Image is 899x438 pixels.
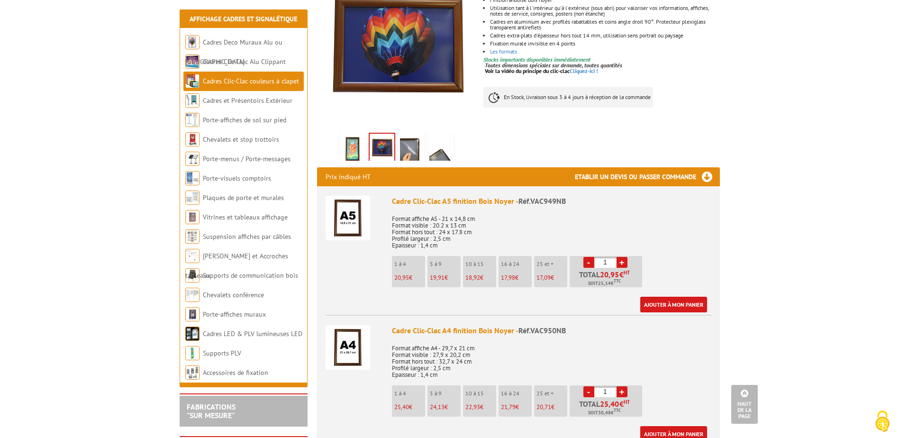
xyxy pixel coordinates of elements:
font: Stocks importants disponibles immédiatement [483,56,590,63]
li: Cadres en aluminium avec profilés rabattables et coins angle droit 90°. Protecteur plexiglass tra... [490,19,719,30]
p: 5 à 9 [430,261,461,267]
img: Cadres Clic-Clac couleurs à clapet [185,74,200,88]
button: Cookies (fenêtre modale) [866,406,899,438]
img: Vitrines et tableaux affichage [185,210,200,224]
span: € [619,271,624,278]
span: 19,91 [430,274,445,282]
p: 5 à 9 [430,390,461,397]
img: Cookies (fenêtre modale) [871,410,894,433]
p: € [430,274,461,281]
sup: HT [624,269,630,276]
a: + [617,257,627,268]
a: + [617,386,627,397]
sup: TTC [614,408,621,413]
img: Cadres LED & PLV lumineuses LED [185,327,200,341]
a: Supports PLV [203,349,241,357]
span: 22,93 [465,403,480,411]
p: € [465,274,496,281]
a: - [583,257,594,268]
a: Voir la vidéo du principe du clic-clacCliquez-ici ! [485,67,598,74]
div: Cadre Clic-Clac A4 finition Bois Noyer - [392,325,711,336]
a: Cadres et Présentoirs Extérieur [203,96,292,105]
img: Chevalets et stop trottoirs [185,132,200,146]
a: FABRICATIONS"Sur Mesure" [187,402,236,420]
p: En Stock, livraison sous 3 à 4 jours à réception de la commande [483,87,653,108]
img: Cadre Clic-Clac A5 finition Bois Noyer [326,196,370,240]
a: Les formats [490,48,517,55]
p: 1 à 4 [394,261,425,267]
span: Voir la vidéo du principe du clic-clac [485,67,570,74]
img: Cadre Clic-Clac A4 finition Bois Noyer [326,325,370,370]
a: Plaques de porte et murales [203,193,284,202]
sup: HT [624,399,630,405]
img: Porte-visuels comptoirs [185,171,200,185]
span: 20,71 [536,403,551,411]
a: [PERSON_NAME] et Accroches tableaux [185,252,288,280]
span: 20,95 [600,271,619,278]
p: 16 à 24 [501,261,532,267]
p: € [465,404,496,411]
p: € [394,274,425,281]
a: - [583,386,594,397]
img: Supports PLV [185,346,200,360]
p: Total [572,271,642,287]
p: Total [572,400,642,417]
a: Porte-affiches muraux [203,310,266,319]
span: 17,98 [501,274,515,282]
li: Cadres extra-plats d'épaisseur hors tout 14 mm, utilisation sens portrait ou paysage [490,33,719,38]
p: € [501,404,532,411]
a: Chevalets conférence [203,291,264,299]
span: 25,40 [600,400,619,408]
img: vac949nb_cadre_bois_noyer_plexiglass.jpg [341,135,364,164]
span: 25,14 [598,280,611,287]
a: Porte-visuels comptoirs [203,174,271,182]
span: Réf.VAC949NB [518,196,566,206]
p: 1 à 4 [394,390,425,397]
span: 18,92 [465,274,480,282]
p: € [430,404,461,411]
a: Cadres LED & PLV lumineuses LED [203,329,302,338]
span: 25,40 [394,403,409,411]
a: Vitrines et tableaux affichage [203,213,288,221]
p: 25 et + [536,390,567,397]
a: Affichage Cadres et Signalétique [190,15,297,23]
div: Fixation murale invisible en 4 points [490,41,719,46]
img: Porte-affiches de sol sur pied [185,113,200,127]
p: € [536,404,567,411]
a: Haut de la page [731,385,758,424]
p: Format affiche A5 - 21 x 14,8 cm Format visible : 20.2 x 13 cm Format hors tout : 24 x 17.8 cm Pr... [392,209,711,249]
p: 10 à 15 [465,390,496,397]
a: Cadres Deco Muraux Alu ou [GEOGRAPHIC_DATA] [185,38,282,66]
img: vac949nb_cadre_bois_noyer_zoom.jpg [429,135,452,164]
span: € [619,400,624,408]
img: vac949nb_cadre_bois_noyer_plexiglass_main.jpg [400,135,423,164]
div: Cadre Clic-Clac A5 finition Bois Noyer - [392,196,711,207]
p: 25 et + [536,261,567,267]
a: Supports de communication bois [203,271,298,280]
p: 10 à 15 [465,261,496,267]
sup: TTC [614,278,621,283]
a: Cadres Clic-Clac couleurs à clapet [203,77,299,85]
p: € [394,404,425,411]
li: Utilisation tant à l'intérieur qu'à l'extérieur (sous abri) pour valoriser vos informations, affi... [490,5,719,17]
img: Accessoires de fixation [185,365,200,380]
a: Ajouter à mon panier [640,297,707,312]
a: Suspension affiches par câbles [203,232,291,241]
img: Suspension affiches par câbles [185,229,200,244]
img: Plaques de porte et murales [185,191,200,205]
a: Accessoires de fixation [203,368,268,377]
span: 21,79 [501,403,516,411]
p: Format affiche A4 - 29,7 x 21 cm Format visible : 27,9 x 20,2 cm Format hors tout : 32,7 x 24 cm ... [392,338,711,378]
em: Toutes dimensions spéciales sur demande, toutes quantités [485,62,622,69]
img: Porte-menus / Porte-messages [185,152,200,166]
img: Cimaises et Accroches tableaux [185,249,200,263]
a: Chevalets et stop trottoirs [203,135,279,144]
img: Porte-affiches muraux [185,307,200,321]
span: 30,48 [598,409,611,417]
span: Soit € [588,280,621,287]
img: Cadres et Présentoirs Extérieur [185,93,200,108]
span: 20,95 [394,274,409,282]
h3: Etablir un devis ou passer commande [575,167,720,186]
p: 16 à 24 [501,390,532,397]
img: Cadres Deco Muraux Alu ou Bois [185,35,200,49]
